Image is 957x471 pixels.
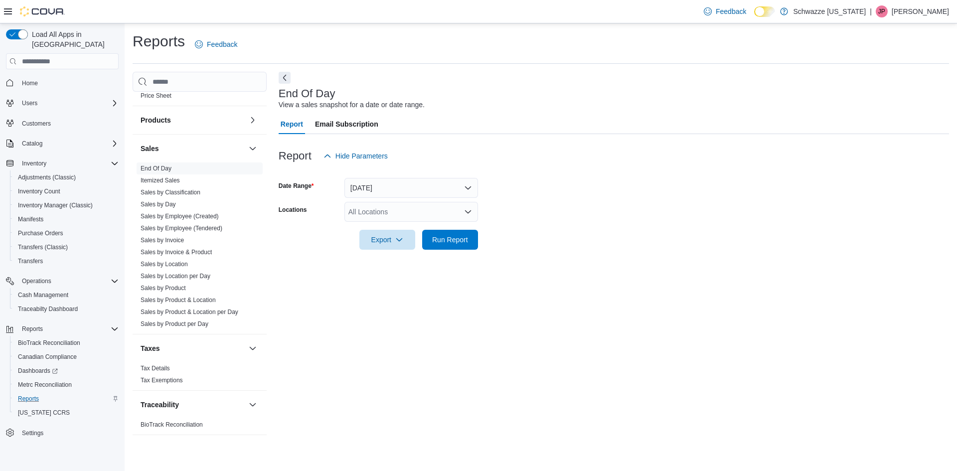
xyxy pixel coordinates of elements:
a: Tax Exemptions [141,377,183,384]
span: Adjustments (Classic) [18,173,76,181]
button: Open list of options [464,208,472,216]
a: Transfers [14,255,47,267]
a: Sales by Location [141,261,188,268]
button: Inventory [18,157,50,169]
button: Canadian Compliance [10,350,123,364]
a: Tax Details [141,365,170,372]
button: Settings [2,426,123,440]
a: Transfers (Classic) [14,241,72,253]
h3: Traceability [141,400,179,410]
button: Customers [2,116,123,131]
button: Users [2,96,123,110]
button: Hide Parameters [319,146,392,166]
button: Inventory Count [10,184,123,198]
a: Sales by Product per Day [141,320,208,327]
span: [US_STATE] CCRS [18,409,70,417]
img: Cova [20,6,65,16]
span: Traceabilty Dashboard [18,305,78,313]
button: Taxes [247,342,259,354]
span: Cash Management [14,289,119,301]
button: Export [359,230,415,250]
span: Transfers [18,257,43,265]
p: Schwazze [US_STATE] [793,5,866,17]
span: Feedback [207,39,237,49]
span: Transfers [14,255,119,267]
a: Sales by Product & Location per Day [141,309,238,315]
div: Traceability [133,419,267,435]
a: Traceabilty Dashboard [14,303,82,315]
nav: Complex example [6,71,119,466]
a: Feedback [700,1,750,21]
button: Users [18,97,41,109]
button: Operations [18,275,55,287]
div: View a sales snapshot for a date or date range. [279,100,425,110]
span: Users [22,99,37,107]
button: Products [247,114,259,126]
span: Users [18,97,119,109]
button: Operations [2,274,123,288]
span: Run Report [432,235,468,245]
span: Hide Parameters [335,151,388,161]
span: JP [878,5,885,17]
span: Load All Apps in [GEOGRAPHIC_DATA] [28,29,119,49]
span: Sales by Day [141,200,176,208]
button: Manifests [10,212,123,226]
a: Sales by Invoice [141,237,184,244]
span: Manifests [14,213,119,225]
span: Purchase Orders [18,229,63,237]
a: Feedback [191,34,241,54]
span: Inventory Manager (Classic) [14,199,119,211]
span: Canadian Compliance [18,353,77,361]
span: Inventory [18,157,119,169]
a: BioTrack Reconciliation [14,337,84,349]
span: BioTrack Reconciliation [18,339,80,347]
button: Sales [141,144,245,154]
div: Pricing [133,90,267,106]
h1: Reports [133,31,185,51]
button: Products [141,115,245,125]
button: Catalog [2,137,123,151]
a: Cash Management [14,289,72,301]
span: Sales by Location per Day [141,272,210,280]
span: Inventory Count [14,185,119,197]
a: Sales by Day [141,201,176,208]
span: Email Subscription [315,114,378,134]
span: Operations [22,277,51,285]
span: Sales by Classification [141,188,200,196]
span: End Of Day [141,164,171,172]
span: Inventory Manager (Classic) [18,201,93,209]
a: Sales by Product & Location [141,297,216,304]
a: Sales by Employee (Created) [141,213,219,220]
span: Sales by Location [141,260,188,268]
span: Home [22,79,38,87]
button: [US_STATE] CCRS [10,406,123,420]
a: End Of Day [141,165,171,172]
span: Sales by Employee (Created) [141,212,219,220]
span: Feedback [716,6,746,16]
label: Date Range [279,182,314,190]
span: Settings [22,429,43,437]
span: Purchase Orders [14,227,119,239]
span: Dashboards [14,365,119,377]
span: Price Sheet [141,92,171,100]
a: Settings [18,427,47,439]
button: Traceability [247,399,259,411]
button: Inventory Manager (Classic) [10,198,123,212]
a: Price Sheet [141,92,171,99]
a: BioTrack Reconciliation [141,421,203,428]
a: Dashboards [14,365,62,377]
a: Metrc Reconciliation [14,379,76,391]
span: Catalog [22,140,42,148]
button: Reports [18,323,47,335]
span: Reports [18,395,39,403]
span: Traceabilty Dashboard [14,303,119,315]
h3: Sales [141,144,159,154]
span: Sales by Invoice [141,236,184,244]
span: Home [18,76,119,89]
p: [PERSON_NAME] [892,5,949,17]
span: Tax Exemptions [141,376,183,384]
span: Report [281,114,303,134]
button: Traceabilty Dashboard [10,302,123,316]
a: Itemized Sales [141,177,180,184]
